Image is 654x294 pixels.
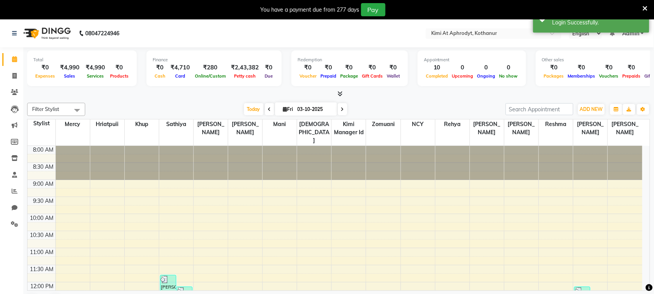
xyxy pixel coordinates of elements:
[33,73,57,79] span: Expenses
[56,119,90,129] span: Mercy
[167,63,193,72] div: ₹4,710
[450,63,475,72] div: 0
[578,104,605,115] button: ADD NEW
[566,63,597,72] div: ₹0
[542,73,566,79] span: Packages
[475,63,497,72] div: 0
[29,265,55,273] div: 11:30 AM
[153,57,275,63] div: Finance
[297,119,331,145] span: [DEMOGRAPHIC_DATA]
[194,119,228,137] span: [PERSON_NAME]
[232,73,258,79] span: Petty cash
[450,73,475,79] span: Upcoming
[83,63,108,72] div: ₹4,990
[85,22,119,44] b: 08047224946
[32,106,59,112] span: Filter Stylist
[597,63,621,72] div: ₹0
[318,73,338,79] span: Prepaid
[366,119,400,129] span: Zomuani
[153,63,167,72] div: ₹0
[542,63,566,72] div: ₹0
[29,231,55,239] div: 10:30 AM
[504,119,539,137] span: [PERSON_NAME]
[597,73,621,79] span: Vouchers
[29,214,55,222] div: 10:00 AM
[298,57,402,63] div: Redemption
[193,63,228,72] div: ₹280
[32,146,55,154] div: 8:00 AM
[621,63,643,72] div: ₹0
[622,29,639,38] span: Admin
[338,63,360,72] div: ₹0
[28,119,55,128] div: Stylist
[360,73,385,79] span: Gift Cards
[263,119,297,129] span: Mani
[153,73,167,79] span: Cash
[424,57,520,63] div: Appointment
[360,63,385,72] div: ₹0
[506,103,573,115] input: Search Appointment
[85,73,106,79] span: Services
[228,63,262,72] div: ₹2,43,382
[57,63,83,72] div: ₹4,990
[263,73,275,79] span: Due
[159,119,193,129] span: Sathiya
[566,73,597,79] span: Memberships
[173,73,187,79] span: Card
[338,73,360,79] span: Package
[29,248,55,256] div: 11:00 AM
[621,73,643,79] span: Prepaids
[62,73,77,79] span: Sales
[580,106,603,112] span: ADD NEW
[435,119,470,129] span: Rehya
[32,163,55,171] div: 8:30 AM
[424,73,450,79] span: Completed
[608,119,642,137] span: [PERSON_NAME]
[193,73,228,79] span: Online/Custom
[573,119,608,137] span: [PERSON_NAME]
[244,103,263,115] span: Today
[361,3,386,16] button: Pay
[295,104,334,115] input: 2025-10-03
[261,6,360,14] div: You have a payment due from 277 days
[29,282,55,291] div: 12:00 PM
[108,63,131,72] div: ₹0
[33,63,57,72] div: ₹0
[385,63,402,72] div: ₹0
[497,63,520,72] div: 0
[108,73,131,79] span: Products
[497,73,520,79] span: No show
[33,57,131,63] div: Total
[32,180,55,188] div: 9:00 AM
[332,119,366,137] span: Kimi manager id
[401,119,435,129] span: NCY
[475,73,497,79] span: Ongoing
[298,63,318,72] div: ₹0
[228,119,262,137] span: [PERSON_NAME]
[20,22,73,44] img: logo
[552,19,644,27] div: Login Successfully.
[424,63,450,72] div: 10
[281,106,295,112] span: Fri
[385,73,402,79] span: Wallet
[539,119,573,129] span: Reshma
[470,119,504,137] span: [PERSON_NAME]
[32,197,55,205] div: 9:30 AM
[318,63,338,72] div: ₹0
[125,119,159,129] span: Khup
[90,119,124,129] span: Hriatpuii
[298,73,318,79] span: Voucher
[262,63,275,72] div: ₹0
